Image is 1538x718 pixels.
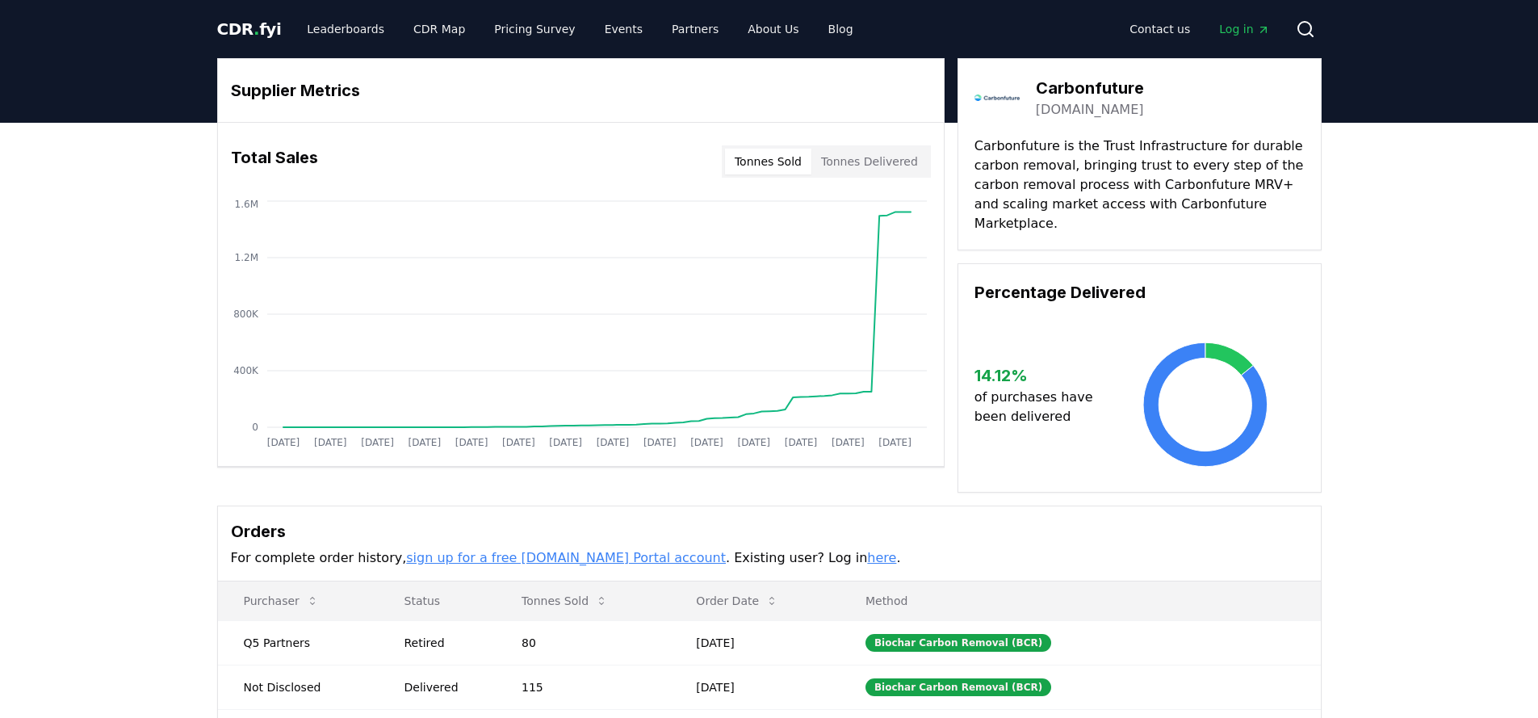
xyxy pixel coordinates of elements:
[231,145,318,178] h3: Total Sales
[643,437,676,448] tspan: [DATE]
[218,665,379,709] td: Not Disclosed
[233,309,259,320] tspan: 800K
[231,519,1308,544] h3: Orders
[502,437,535,448] tspan: [DATE]
[1206,15,1282,44] a: Log in
[737,437,770,448] tspan: [DATE]
[406,550,726,565] a: sign up for a free [DOMAIN_NAME] Portal account
[361,437,394,448] tspan: [DATE]
[234,252,258,263] tspan: 1.2M
[392,593,483,609] p: Status
[404,679,483,695] div: Delivered
[974,136,1305,233] p: Carbonfuture is the Trust Infrastructure for durable carbon removal, bringing trust to every step...
[481,15,588,44] a: Pricing Survey
[400,15,478,44] a: CDR Map
[496,665,670,709] td: 115
[670,665,840,709] td: [DATE]
[231,585,332,617] button: Purchaser
[683,585,791,617] button: Order Date
[974,363,1106,388] h3: 14.12 %
[784,437,817,448] tspan: [DATE]
[670,620,840,665] td: [DATE]
[659,15,731,44] a: Partners
[408,437,441,448] tspan: [DATE]
[252,422,258,433] tspan: 0
[974,388,1106,426] p: of purchases have been delivered
[1036,100,1144,120] a: [DOMAIN_NAME]
[217,19,282,39] span: CDR fyi
[690,437,723,448] tspan: [DATE]
[404,635,483,651] div: Retired
[1219,21,1269,37] span: Log in
[549,437,582,448] tspan: [DATE]
[725,149,811,174] button: Tonnes Sold
[1117,15,1203,44] a: Contact us
[1036,76,1144,100] h3: Carbonfuture
[1117,15,1282,44] nav: Main
[735,15,811,44] a: About Us
[853,593,1308,609] p: Method
[234,199,258,210] tspan: 1.6M
[294,15,397,44] a: Leaderboards
[815,15,866,44] a: Blog
[592,15,656,44] a: Events
[865,678,1051,696] div: Biochar Carbon Removal (BCR)
[867,550,896,565] a: here
[294,15,865,44] nav: Main
[266,437,300,448] tspan: [DATE]
[878,437,911,448] tspan: [DATE]
[596,437,629,448] tspan: [DATE]
[509,585,621,617] button: Tonnes Sold
[865,634,1051,652] div: Biochar Carbon Removal (BCR)
[496,620,670,665] td: 80
[974,280,1305,304] h3: Percentage Delivered
[231,78,931,103] h3: Supplier Metrics
[313,437,346,448] tspan: [DATE]
[217,18,282,40] a: CDR.fyi
[811,149,928,174] button: Tonnes Delivered
[832,437,865,448] tspan: [DATE]
[231,548,1308,568] p: For complete order history, . Existing user? Log in .
[254,19,259,39] span: .
[455,437,488,448] tspan: [DATE]
[218,620,379,665] td: Q5 Partners
[974,75,1020,120] img: Carbonfuture-logo
[233,365,259,376] tspan: 400K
